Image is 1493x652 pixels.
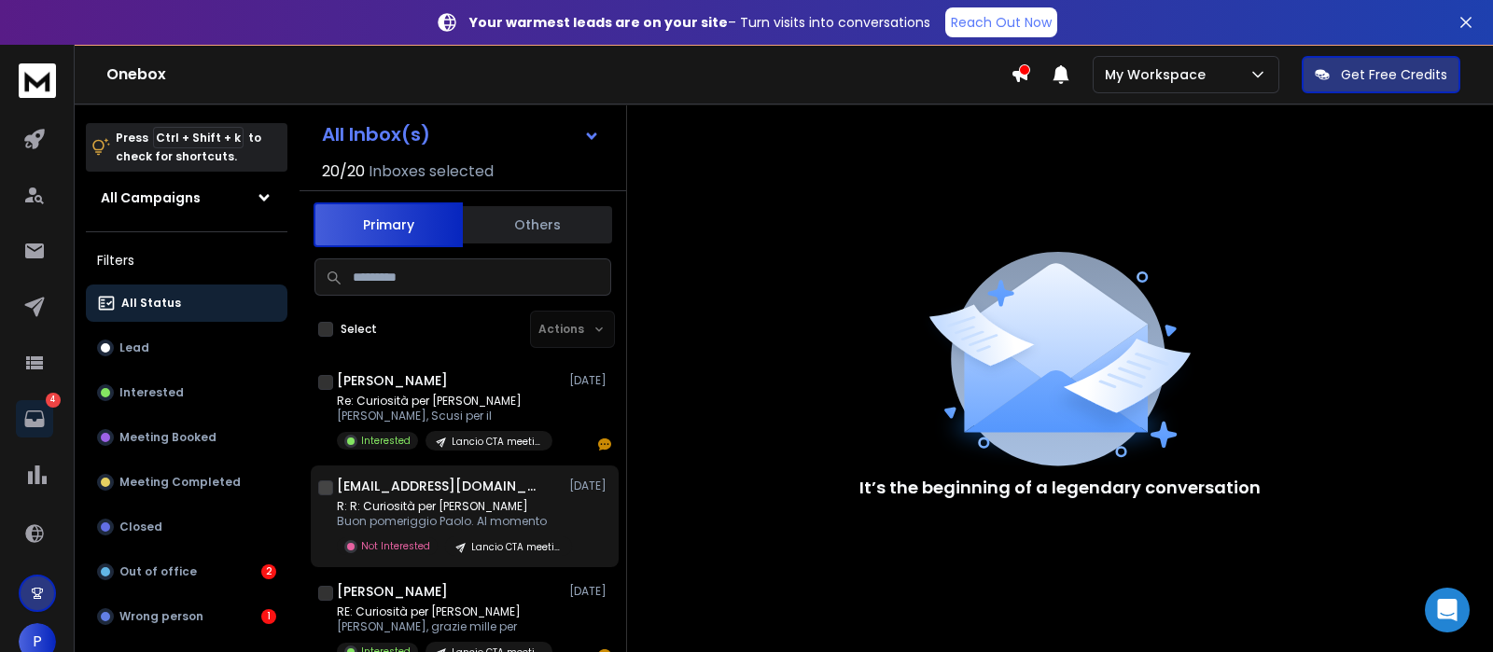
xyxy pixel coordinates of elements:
p: Meeting Completed [119,475,241,490]
h3: Filters [86,247,287,273]
div: v 4.0.25 [52,30,91,45]
div: Open Intercom Messenger [1425,588,1470,632]
button: Primary [314,202,463,247]
h1: All Inbox(s) [322,125,430,144]
span: Ctrl + Shift + k [153,127,244,148]
button: Interested [86,374,287,411]
img: tab_keywords_by_traffic_grey.svg [186,108,201,123]
h1: [EMAIL_ADDRESS][DOMAIN_NAME] [337,477,542,495]
div: Keywords by Traffic [206,110,314,122]
p: Lead [119,340,149,355]
p: Lancio CTA meeting [452,435,541,449]
button: Lead [86,329,287,367]
p: Reach Out Now [951,13,1052,32]
p: [DATE] [569,584,611,599]
button: Others [463,204,612,245]
span: 20 / 20 [322,160,365,183]
p: Meeting Booked [119,430,216,445]
h1: [PERSON_NAME] [337,371,448,390]
button: Meeting Booked [86,419,287,456]
div: 2 [261,564,276,579]
button: All Campaigns [86,179,287,216]
p: Not Interested [361,539,430,553]
p: – Turn visits into conversations [469,13,930,32]
h1: Onebox [106,63,1011,86]
button: Meeting Completed [86,464,287,501]
p: [PERSON_NAME], Scusi per il [337,409,552,423]
img: website_grey.svg [30,49,45,63]
p: It’s the beginning of a legendary conversation [859,475,1261,501]
p: 4 [46,393,61,408]
p: Closed [119,520,162,534]
div: Domain: [URL] [49,49,133,63]
p: All Status [121,296,181,311]
p: RE: Curiosità per [PERSON_NAME] [337,604,552,619]
h3: Inboxes selected [369,160,494,183]
button: Wrong person1 [86,598,287,635]
img: logo [19,63,56,98]
button: All Status [86,284,287,322]
button: Closed [86,508,287,546]
button: All Inbox(s) [307,116,615,153]
p: Re: Curiosità per [PERSON_NAME] [337,394,552,409]
div: Domain Overview [71,110,167,122]
h1: All Campaigns [101,188,201,207]
p: Wrong person [119,609,203,624]
p: Interested [361,434,411,448]
label: Select [341,322,377,337]
strong: Your warmest leads are on your site [469,13,728,32]
p: Interested [119,385,184,400]
p: [DATE] [569,479,611,493]
div: 1 [261,609,276,624]
p: R: R: Curiosità per [PERSON_NAME] [337,499,561,514]
p: Get Free Credits [1341,65,1447,84]
p: [DATE] [569,373,611,388]
button: Get Free Credits [1302,56,1460,93]
a: 4 [16,400,53,437]
p: Lancio CTA meeting [471,540,561,554]
button: Out of office2 [86,553,287,590]
h1: [PERSON_NAME] [337,582,448,601]
img: tab_domain_overview_orange.svg [50,108,65,123]
p: [PERSON_NAME], grazie mille per [337,619,552,634]
a: Reach Out Now [945,7,1057,37]
img: logo_orange.svg [30,30,45,45]
p: Out of office [119,564,197,579]
p: Buon pomeriggio Paolo. Al momento [337,514,561,529]
p: My Workspace [1105,65,1213,84]
p: Press to check for shortcuts. [116,129,261,166]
